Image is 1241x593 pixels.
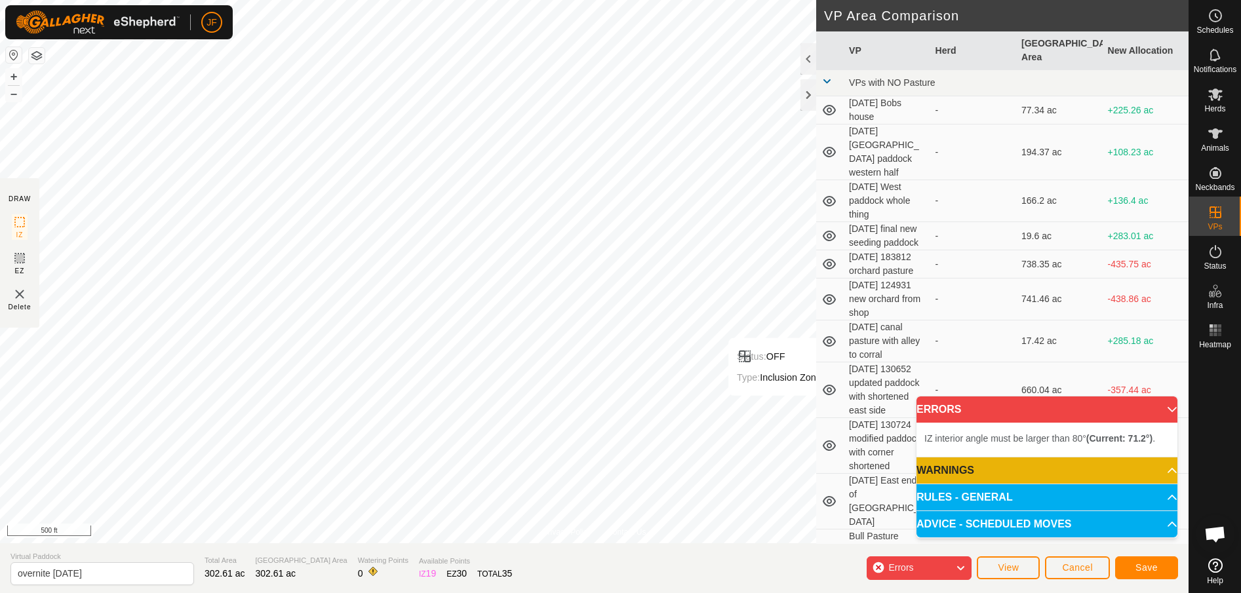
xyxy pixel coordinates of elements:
th: [GEOGRAPHIC_DATA] Area [1016,31,1102,70]
img: VP [12,286,28,302]
a: Privacy Policy [542,526,591,538]
img: Gallagher Logo [16,10,180,34]
td: [DATE] 130652 updated paddock with shortened east side [844,362,930,418]
div: DRAW [9,194,31,204]
div: IZ [419,567,436,581]
div: - [936,334,1011,348]
div: - [936,292,1011,306]
td: [DATE] 130724 modified paddock with corner shortened [844,418,930,474]
span: View [998,562,1019,573]
td: [DATE] 124931 new orchard from shop [844,278,930,320]
p-accordion-content: ERRORS [916,423,1177,457]
td: 17.42 ac [1016,320,1102,362]
span: Status [1204,262,1226,270]
span: Watering Points [358,555,408,566]
span: ERRORS [916,404,961,415]
div: - [936,104,1011,117]
span: ADVICE - SCHEDULED MOVES [916,519,1071,529]
td: [DATE] final new seeding paddock [844,222,930,250]
span: Errors [888,562,913,573]
span: 19 [426,568,437,579]
td: [DATE] East end of [GEOGRAPHIC_DATA] [844,474,930,529]
div: - [936,145,1011,159]
span: IZ [16,230,24,240]
span: Available Points [419,556,512,567]
td: 741.46 ac [1016,278,1102,320]
td: +108.23 ac [1103,124,1189,180]
td: [DATE] Bobs house [844,96,930,124]
button: – [6,86,22,102]
span: Neckbands [1195,183,1234,191]
span: Animals [1201,144,1229,152]
td: [DATE] 183812 orchard pasture [844,250,930,278]
span: RULES - GENERAL [916,492,1013,503]
td: [DATE] canal pasture with alley to corral [844,320,930,362]
span: Herds [1204,105,1225,113]
div: Inclusion Zone [737,370,821,385]
div: TOTAL [477,567,512,581]
td: -438.86 ac [1103,278,1189,320]
td: Bull Pasture [DATE] without alley to corral [844,529,930,571]
span: WARNINGS [916,465,974,476]
label: Type: [737,372,760,383]
span: Cancel [1062,562,1093,573]
span: Delete [9,302,31,312]
button: Map Layers [29,48,45,64]
div: - [936,258,1011,271]
span: Infra [1207,301,1223,309]
p-accordion-header: ADVICE - SCHEDULED MOVES [916,511,1177,537]
span: JF [207,16,217,29]
div: EZ [446,567,467,581]
span: VPs [1208,223,1222,231]
span: 35 [502,568,513,579]
button: Reset Map [6,47,22,63]
b: (Current: 71.2°) [1086,433,1152,444]
td: [DATE] West paddock whole thing [844,180,930,222]
div: - [936,543,1011,557]
span: 30 [457,568,467,579]
td: [DATE] [GEOGRAPHIC_DATA] paddock western half [844,124,930,180]
span: 0 [358,568,363,579]
button: View [977,556,1040,579]
td: +285.18 ac [1103,320,1189,362]
td: 166.2 ac [1016,180,1102,222]
span: Virtual Paddock [10,551,194,562]
span: VPs with NO Pasture [849,77,936,88]
td: 660.04 ac [1016,362,1102,418]
td: +283.01 ac [1103,222,1189,250]
td: +225.26 ac [1103,96,1189,124]
td: -435.75 ac [1103,250,1189,278]
th: New Allocation [1103,31,1189,70]
td: 77.34 ac [1016,96,1102,124]
div: OFF [737,349,821,364]
td: 738.35 ac [1016,250,1102,278]
th: Herd [930,31,1016,70]
button: + [6,69,22,85]
td: -357.44 ac [1103,362,1189,418]
h2: VP Area Comparison [824,8,1189,24]
p-accordion-header: RULES - GENERAL [916,484,1177,510]
p-accordion-header: ERRORS [916,396,1177,423]
span: Heatmap [1199,341,1231,349]
td: 194.37 ac [1016,124,1102,180]
div: - [936,194,1011,208]
span: Total Area [205,555,245,566]
span: EZ [15,266,25,276]
span: Notifications [1194,66,1236,73]
span: 302.61 ac [256,568,296,579]
a: Contact Us [607,526,646,538]
span: [GEOGRAPHIC_DATA] Area [256,555,347,566]
div: Open chat [1196,514,1235,554]
th: VP [844,31,930,70]
p-accordion-header: WARNINGS [916,457,1177,484]
div: - [936,383,1011,397]
button: Save [1115,556,1178,579]
div: - [936,229,1011,243]
td: 19.6 ac [1016,222,1102,250]
button: Cancel [1045,556,1110,579]
span: IZ interior angle must be larger than 80° . [924,433,1155,444]
span: 302.61 ac [205,568,245,579]
td: +136.4 ac [1103,180,1189,222]
span: Save [1135,562,1158,573]
span: Help [1207,577,1223,584]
